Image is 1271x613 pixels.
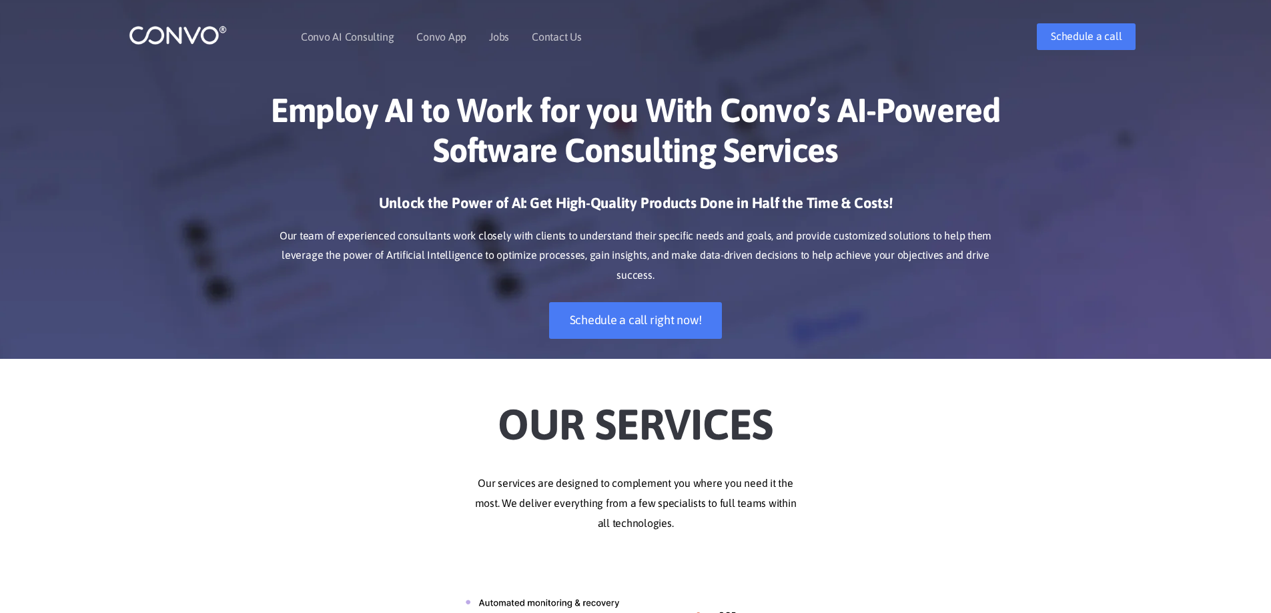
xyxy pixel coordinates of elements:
h2: Our Services [266,379,1006,454]
p: Our services are designed to complement you where you need it the most. We deliver everything fro... [266,474,1006,534]
img: logo_1.png [129,25,227,45]
a: Convo AI Consulting [301,31,394,42]
a: Schedule a call [1037,23,1136,50]
a: Convo App [416,31,466,42]
p: Our team of experienced consultants work closely with clients to understand their specific needs ... [266,226,1006,286]
h3: Unlock the Power of AI: Get High-Quality Products Done in Half the Time & Costs! [266,193,1006,223]
a: Jobs [489,31,509,42]
h1: Employ AI to Work for you With Convo’s AI-Powered Software Consulting Services [266,90,1006,180]
a: Contact Us [532,31,582,42]
a: Schedule a call right now! [549,302,723,339]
